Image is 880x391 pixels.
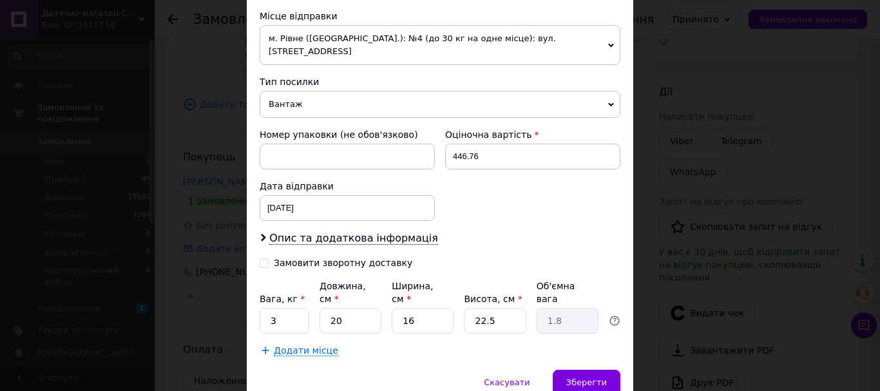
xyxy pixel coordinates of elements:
[260,294,305,304] label: Вага, кг
[269,232,438,245] span: Опис та додаткова інформація
[260,91,620,118] span: Вантаж
[566,377,607,387] span: Зберегти
[260,77,319,87] span: Тип посилки
[464,294,522,304] label: Висота, см
[320,281,366,304] label: Довжина, см
[392,281,433,304] label: Ширина, см
[260,180,435,193] div: Дата відправки
[484,377,530,387] span: Скасувати
[445,128,620,141] div: Оціночна вартість
[260,11,338,21] span: Місце відправки
[260,25,620,65] span: м. Рівне ([GEOGRAPHIC_DATA].): №4 (до 30 кг на одне місце): вул. [STREET_ADDRESS]
[537,280,598,305] div: Об'ємна вага
[274,345,338,356] span: Додати місце
[274,258,412,269] div: Замовити зворотну доставку
[260,128,435,141] div: Номер упаковки (не обов'язково)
